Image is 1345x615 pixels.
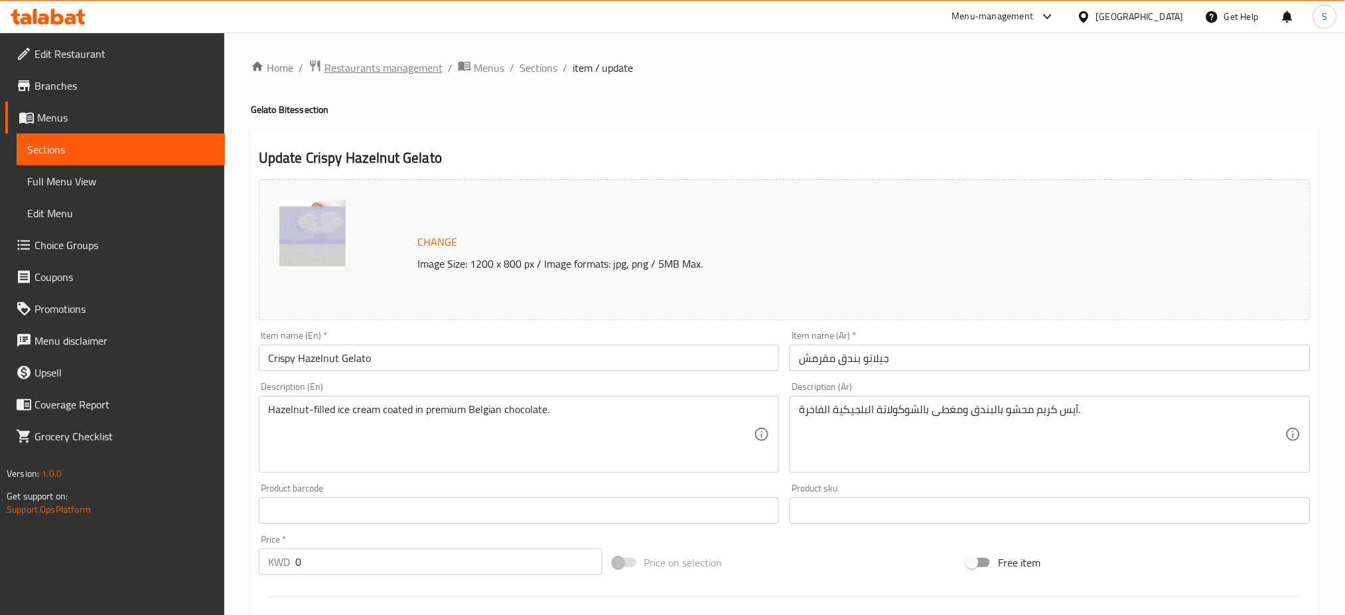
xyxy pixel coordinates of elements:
[35,428,214,444] span: Grocery Checklist
[37,110,214,126] span: Menus
[790,497,1310,524] input: Please enter product sku
[268,554,290,570] p: KWD
[5,102,225,133] a: Menus
[17,133,225,165] a: Sections
[27,173,214,189] span: Full Menu View
[474,60,504,76] span: Menus
[35,333,214,349] span: Menu disclaimer
[5,357,225,389] a: Upsell
[295,549,602,575] input: Please enter price
[5,420,225,452] a: Grocery Checklist
[1322,9,1328,24] span: S
[259,345,780,371] input: Enter name En
[5,389,225,420] a: Coverage Report
[790,345,1310,371] input: Enter name Ar
[35,237,214,253] span: Choice Groups
[17,165,225,197] a: Full Menu View
[35,396,214,412] span: Coverage Report
[7,465,39,482] span: Version:
[417,232,457,252] span: Change
[573,60,634,76] span: item / update
[5,70,225,102] a: Branches
[259,148,1310,168] h2: Update Crispy Hazelnut Gelato
[17,197,225,229] a: Edit Menu
[1096,9,1184,24] div: [GEOGRAPHIC_DATA]
[510,60,514,76] li: /
[268,403,754,466] textarea: Hazelnut-filled ice cream coated in premium Belgian chocolate.
[799,403,1285,466] textarea: آيس كريم محشو بالبندق ومغطى بالشوكولاتة البلجيكية الفاخرة.
[251,103,1318,116] h4: Gelato Bites section
[5,293,225,325] a: Promotions
[35,301,214,317] span: Promotions
[259,497,780,524] input: Please enter product barcode
[279,200,346,266] img: Crispy_Hazelnut_1638841143096631839.jpg
[35,78,214,94] span: Branches
[35,269,214,285] span: Coupons
[299,60,303,76] li: /
[998,555,1040,571] span: Free item
[7,501,91,518] a: Support.OpsPlatform
[5,229,225,261] a: Choice Groups
[35,365,214,381] span: Upsell
[458,59,504,76] a: Menus
[952,9,1034,25] div: Menu-management
[644,555,723,571] span: Price on selection
[448,60,453,76] li: /
[35,46,214,62] span: Edit Restaurant
[412,256,1170,272] p: Image Size: 1200 x 800 px / Image formats: jpg, png / 5MB Max.
[412,228,462,256] button: Change
[563,60,567,76] li: /
[7,487,68,505] span: Get support on:
[41,465,62,482] span: 1.0.0
[324,60,443,76] span: Restaurants management
[27,141,214,157] span: Sections
[251,60,293,76] a: Home
[5,261,225,293] a: Coupons
[251,59,1318,76] nav: breadcrumb
[5,325,225,357] a: Menu disclaimer
[520,60,557,76] a: Sections
[5,38,225,70] a: Edit Restaurant
[27,205,214,221] span: Edit Menu
[309,59,443,76] a: Restaurants management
